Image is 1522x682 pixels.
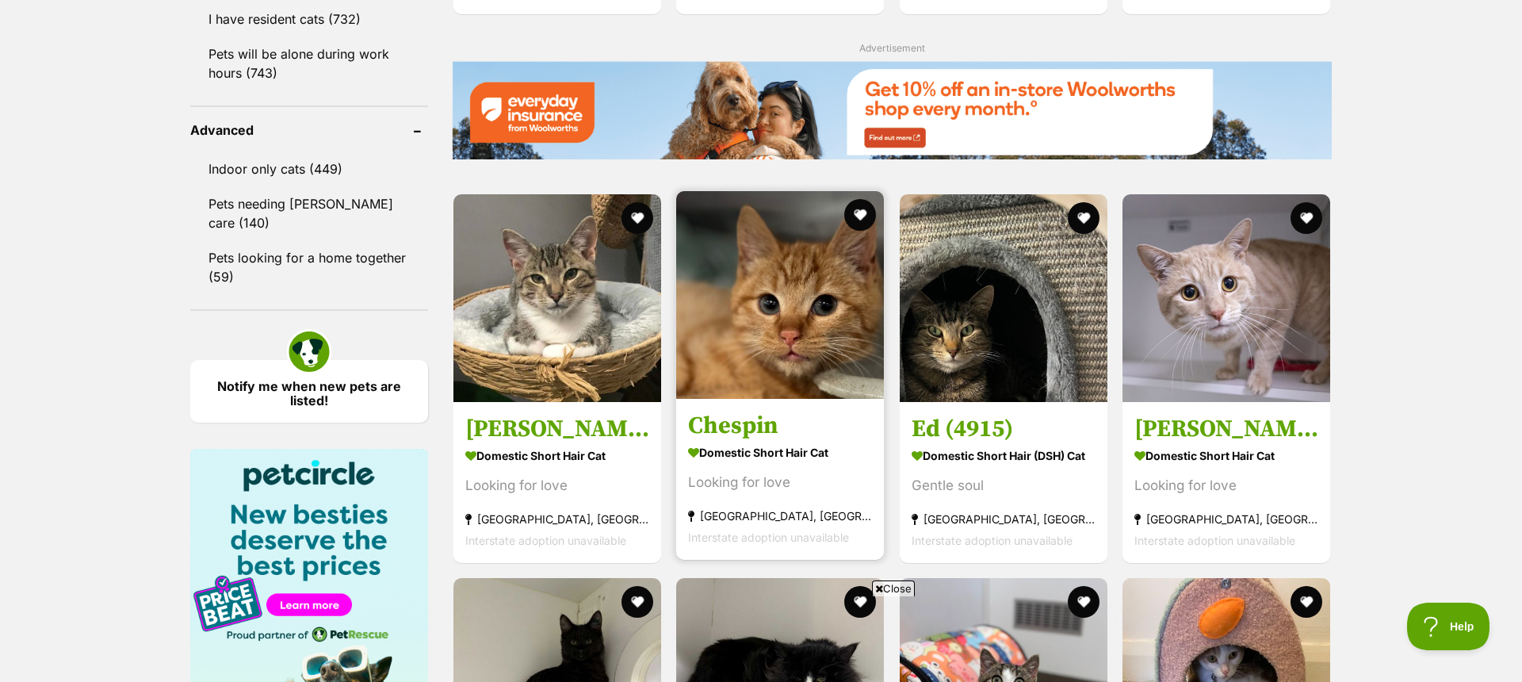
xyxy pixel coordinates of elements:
iframe: Advertisement [377,603,1145,674]
h3: [PERSON_NAME] [465,414,649,444]
a: Pets will be alone during work hours (743) [190,37,428,90]
header: Advanced [190,123,428,137]
img: Samson - Domestic Short Hair Cat [453,194,661,402]
button: favourite [845,586,877,618]
strong: Domestic Short Hair Cat [1134,444,1318,467]
strong: Domestic Short Hair (DSH) Cat [912,444,1096,467]
strong: [GEOGRAPHIC_DATA], [GEOGRAPHIC_DATA] [1134,508,1318,530]
strong: Domestic Short Hair Cat [688,441,872,464]
span: Interstate adoption unavailable [688,531,849,544]
button: favourite [621,202,653,234]
div: Looking for love [688,472,872,493]
a: Everyday Insurance promotional banner [452,61,1332,162]
iframe: Help Scout Beacon - Open [1407,603,1490,650]
h3: Ed (4915) [912,414,1096,444]
strong: Domestic Short Hair Cat [465,444,649,467]
a: I have resident cats (732) [190,2,428,36]
button: favourite [1291,586,1322,618]
span: Interstate adoption unavailable [1134,534,1295,547]
a: [PERSON_NAME] Domestic Short Hair Cat Looking for love [GEOGRAPHIC_DATA], [GEOGRAPHIC_DATA] Inter... [453,402,661,563]
span: Interstate adoption unavailable [465,534,626,547]
div: Looking for love [1134,475,1318,496]
a: Ed (4915) Domestic Short Hair (DSH) Cat Gentle soul [GEOGRAPHIC_DATA], [GEOGRAPHIC_DATA] Intersta... [900,402,1107,563]
strong: [GEOGRAPHIC_DATA], [GEOGRAPHIC_DATA] [912,508,1096,530]
span: Interstate adoption unavailable [912,534,1073,547]
a: Chespin Domestic Short Hair Cat Looking for love [GEOGRAPHIC_DATA], [GEOGRAPHIC_DATA] Interstate ... [676,399,884,560]
strong: [GEOGRAPHIC_DATA], [GEOGRAPHIC_DATA] [465,508,649,530]
a: Notify me when new pets are listed! [190,360,428,423]
img: Chespin - Domestic Short Hair Cat [676,191,884,399]
a: [PERSON_NAME] Domestic Short Hair Cat Looking for love [GEOGRAPHIC_DATA], [GEOGRAPHIC_DATA] Inter... [1122,402,1330,563]
button: favourite [621,586,653,618]
span: Close [872,580,915,596]
div: Looking for love [465,475,649,496]
img: Everyday Insurance promotional banner [452,61,1332,159]
a: Pets looking for a home together (59) [190,241,428,293]
h3: Chespin [688,411,872,441]
img: Elton - Domestic Short Hair Cat [1122,194,1330,402]
img: Ed (4915) - Domestic Short Hair (DSH) Cat [900,194,1107,402]
span: Advertisement [859,42,925,54]
button: favourite [1068,202,1099,234]
button: favourite [1291,202,1322,234]
strong: [GEOGRAPHIC_DATA], [GEOGRAPHIC_DATA] [688,505,872,527]
button: favourite [1068,586,1099,618]
div: Gentle soul [912,475,1096,496]
a: Pets needing [PERSON_NAME] care (140) [190,187,428,239]
h3: [PERSON_NAME] [1134,414,1318,444]
a: Indoor only cats (449) [190,152,428,186]
button: favourite [845,199,877,231]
